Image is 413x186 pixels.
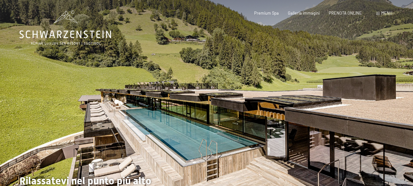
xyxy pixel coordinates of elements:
span: Menu [381,10,392,16]
a: Premium Spa [254,10,279,16]
a: PRENOTA ONLINE [329,10,362,16]
a: Galleria immagini [288,10,320,16]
